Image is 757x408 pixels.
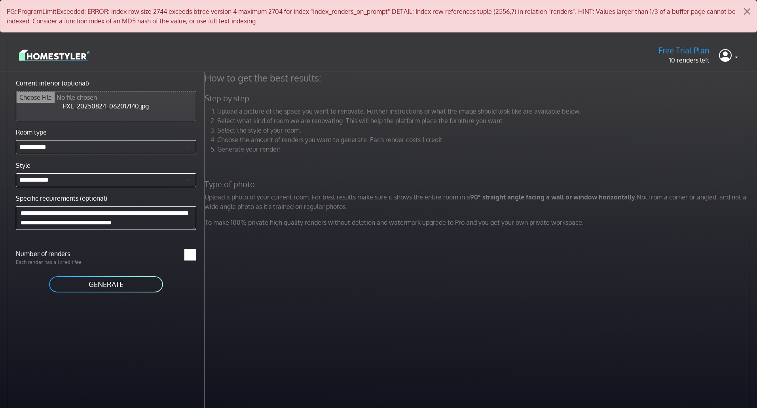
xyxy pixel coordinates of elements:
p: To make 100% private high quality renders without deletion and watermark upgrade to Pro and you g... [200,218,756,227]
p: 10 renders left [658,55,710,65]
label: Number of renders [11,249,106,258]
img: logo-3de290ba35641baa71223ecac5eacb59cb85b4c7fdf211dc9aaecaaee71ea2f8.svg [19,48,90,62]
h5: Type of photo [200,179,756,189]
label: Room type [16,127,47,137]
button: GENERATE [48,275,164,293]
h5: Step by step [200,93,756,103]
label: Current interior (optional) [16,78,89,88]
label: Specific requirements (optional) [16,194,107,203]
li: Upload a picture of the space you want to renovate. Further instructions of what the image should... [217,106,751,116]
li: Choose the amount of renders you want to generate. Each render costs 1 credit. [217,135,751,144]
li: Generate your render! [217,144,751,154]
li: Select the style of your room. [217,125,751,135]
label: Style [16,161,30,170]
strong: 90° straight angle facing a wall or window horizontally. [470,193,637,201]
p: Upload a photo of your current room. For best results make sure it shows the entire room in a Not... [200,192,756,211]
h4: How to get the best results: [200,72,756,84]
h5: Free Trial Plan [658,46,710,55]
button: Close [738,0,757,23]
p: Each render has a 1 credit fee [11,258,106,266]
li: Select what kind of room we are renovating. This will help the platform place the furniture you w... [217,116,751,125]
